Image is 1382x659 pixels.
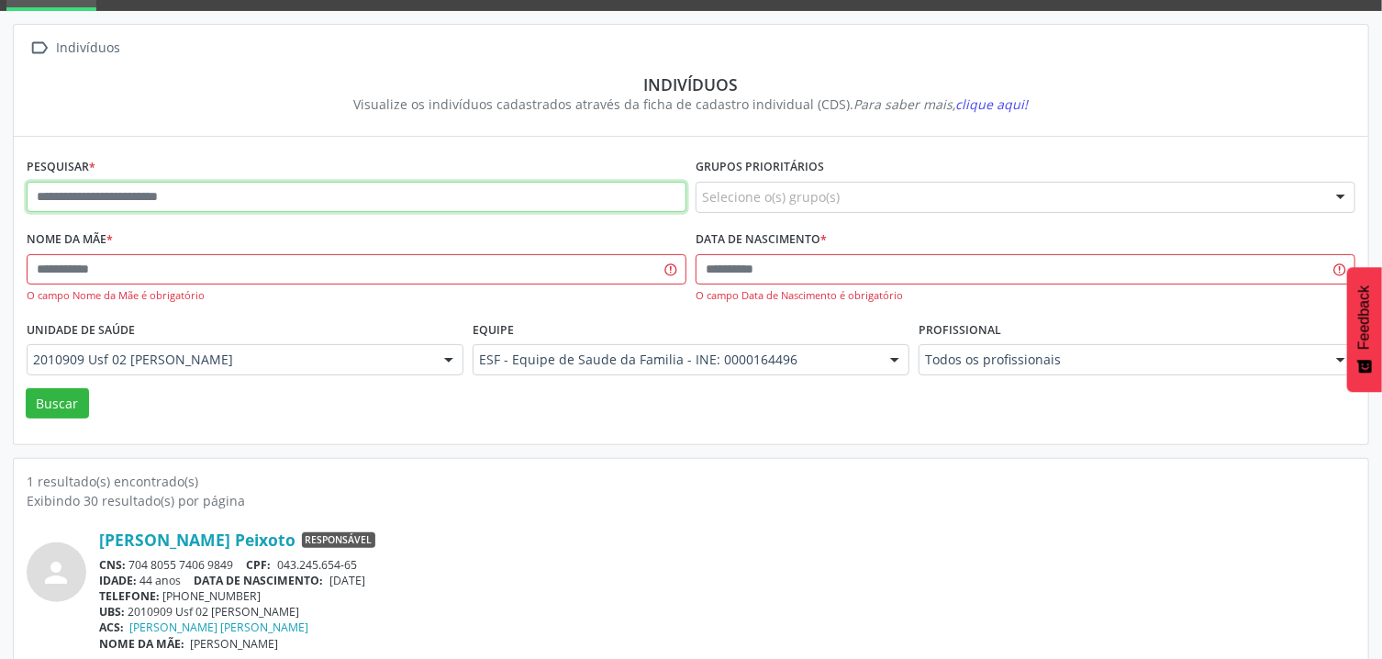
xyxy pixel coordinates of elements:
span: CPF: [247,557,272,573]
span: TELEFONE: [99,588,160,604]
label: Profissional [919,316,1001,344]
a:  Indivíduos [27,35,124,61]
span: 2010909 Usf 02 [PERSON_NAME] [33,351,426,369]
span: UBS: [99,604,125,620]
div: 44 anos [99,573,1355,588]
span: ACS: [99,620,124,635]
div: O campo Data de Nascimento é obrigatório [696,288,1355,304]
label: Unidade de saúde [27,316,135,344]
i: Para saber mais, [854,95,1029,113]
span: CNS: [99,557,126,573]
label: Nome da mãe [27,226,113,254]
span: ESF - Equipe de Saude da Familia - INE: 0000164496 [479,351,872,369]
div: 2010909 Usf 02 [PERSON_NAME] [99,604,1355,620]
span: DATA DE NASCIMENTO: [195,573,324,588]
label: Grupos prioritários [696,153,824,182]
span: [DATE] [329,573,365,588]
span: Responsável [302,532,375,549]
label: Data de nascimento [696,226,827,254]
i:  [27,35,53,61]
label: Equipe [473,316,514,344]
span: Todos os profissionais [925,351,1318,369]
button: Feedback - Mostrar pesquisa [1347,267,1382,392]
div: 1 resultado(s) encontrado(s) [27,472,1355,491]
div: Indivíduos [53,35,124,61]
div: Exibindo 30 resultado(s) por página [27,491,1355,510]
a: [PERSON_NAME] Peixoto [99,530,295,550]
label: Pesquisar [27,153,95,182]
div: Visualize os indivíduos cadastrados através da ficha de cadastro individual (CDS). [39,95,1343,114]
div: 704 8055 7406 9849 [99,557,1355,573]
span: Feedback [1356,285,1373,350]
span: [PERSON_NAME] [191,636,279,652]
a: [PERSON_NAME] [PERSON_NAME] [130,620,309,635]
span: NOME DA MÃE: [99,636,184,652]
span: 043.245.654-65 [277,557,357,573]
i: person [40,556,73,589]
span: Selecione o(s) grupo(s) [702,187,840,207]
div: [PHONE_NUMBER] [99,588,1355,604]
button: Buscar [26,388,89,419]
div: O campo Nome da Mãe é obrigatório [27,288,686,304]
span: IDADE: [99,573,137,588]
span: clique aqui! [956,95,1029,113]
div: Indivíduos [39,74,1343,95]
